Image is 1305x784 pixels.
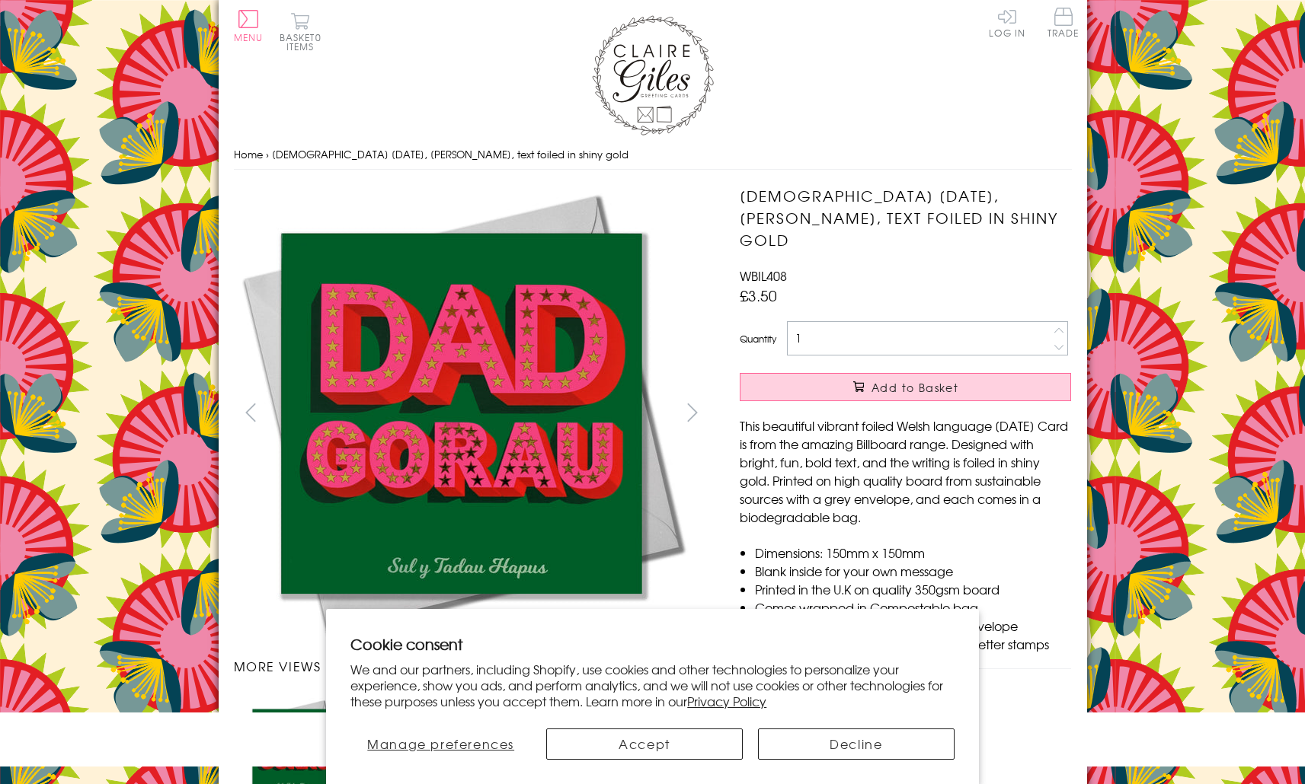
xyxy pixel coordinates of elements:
a: Log In [989,8,1025,37]
span: 0 items [286,30,321,53]
img: Welsh Father's Day, Dad Gorau, text foiled in shiny gold [234,185,691,642]
nav: breadcrumbs [234,139,1072,171]
span: [DEMOGRAPHIC_DATA] [DATE], [PERSON_NAME], text foiled in shiny gold [272,147,629,161]
h2: Cookie consent [350,633,955,655]
h3: More views [234,657,710,675]
span: WBIL408 [740,266,787,285]
span: › [266,147,269,161]
a: Privacy Policy [687,692,766,710]
button: Menu [234,10,264,42]
img: Claire Giles Greetings Cards [592,15,714,135]
a: Trade [1048,8,1080,40]
span: Add to Basket [872,380,958,395]
button: prev [234,395,268,429]
li: Blank inside for your own message [755,562,1071,580]
span: Manage preferences [367,735,514,753]
p: This beautiful vibrant foiled Welsh language [DATE] Card is from the amazing Billboard range. Des... [740,416,1071,526]
span: £3.50 [740,285,777,306]
span: Trade [1048,8,1080,37]
button: Accept [546,728,743,760]
button: next [675,395,709,429]
li: Dimensions: 150mm x 150mm [755,543,1071,562]
h1: [DEMOGRAPHIC_DATA] [DATE], [PERSON_NAME], text foiled in shiny gold [740,185,1071,250]
button: Decline [758,728,955,760]
li: Comes wrapped in Compostable bag [755,598,1071,617]
button: Manage preferences [350,728,531,760]
span: Menu [234,30,264,44]
p: We and our partners, including Shopify, use cookies and other technologies to personalize your ex... [350,661,955,709]
button: Basket0 items [280,12,321,51]
label: Quantity [740,332,776,346]
li: Printed in the U.K on quality 350gsm board [755,580,1071,598]
button: Add to Basket [740,373,1071,401]
a: Home [234,147,263,161]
